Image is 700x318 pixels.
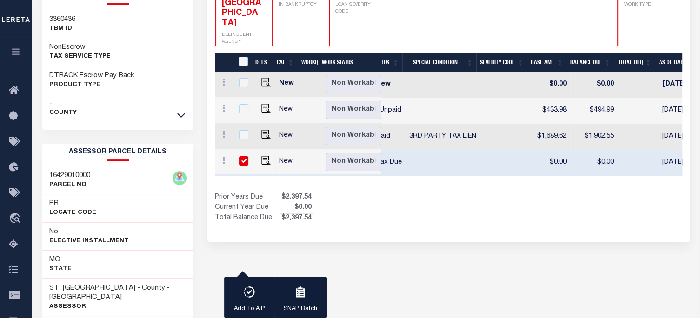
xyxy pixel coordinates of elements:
[49,237,129,246] p: Elective Installment
[49,71,134,80] h3: DTRACK,Escrow Pay Back
[215,192,280,203] td: Prior Years Due
[335,1,379,15] p: LOAN SEVERITY CODE
[49,108,77,118] p: County
[275,71,301,97] td: New
[614,53,655,72] th: Total DLQ: activate to sort column ascending
[361,72,406,98] td: New
[49,284,187,302] h3: ST. [GEOGRAPHIC_DATA] - County - [GEOGRAPHIC_DATA]
[567,53,614,72] th: Balance Due: activate to sort column ascending
[570,72,618,98] td: $0.00
[280,213,313,224] span: $2,397.54
[49,15,75,24] h3: 3360436
[252,53,273,72] th: DTLS
[42,144,194,161] h2: ASSESSOR PARCEL DETAILS
[361,98,406,124] td: Due/Unpaid
[49,302,187,311] p: Assessor
[655,53,698,72] th: As of Date: activate to sort column ascending
[49,43,111,52] h3: NonEscrow
[409,133,476,139] span: 3RD PARTY TAX LIEN
[570,124,618,150] td: $1,902.55
[215,213,280,223] td: Total Balance Due
[275,149,301,175] td: New
[527,53,567,72] th: Base Amt: activate to sort column ascending
[215,203,280,213] td: Current Year Due
[215,53,233,72] th: &nbsp;&nbsp;&nbsp;&nbsp;&nbsp;&nbsp;&nbsp;&nbsp;&nbsp;&nbsp;
[49,52,111,61] p: Tax Service Type
[531,98,570,124] td: $433.98
[49,80,134,90] p: Product Type
[49,99,77,108] h3: -
[234,305,265,314] p: Add To AIP
[476,53,527,72] th: Severity Code: activate to sort column ascending
[531,150,570,176] td: $0.00
[275,97,301,123] td: New
[273,53,298,72] th: CAL: activate to sort column ascending
[280,203,313,213] span: $0.00
[49,227,58,237] h3: No
[49,199,59,208] h3: PR
[570,150,618,176] td: $0.00
[49,171,90,180] h3: 16429010000
[49,255,72,265] h3: MO
[233,53,252,72] th: &nbsp;
[570,98,618,124] td: $494.99
[222,32,261,46] p: DELINQUENT AGENCY
[402,53,476,72] th: Special Condition: activate to sort column ascending
[49,265,72,274] p: State
[49,24,75,33] p: TBM ID
[280,192,313,203] span: $2,397.54
[284,305,317,314] p: SNAP Batch
[49,180,90,190] p: PARCEL NO
[361,124,406,150] td: Paid
[361,150,406,176] td: No Tax Due
[49,208,96,218] p: Locate Code
[318,53,381,72] th: Work Status
[531,72,570,98] td: $0.00
[531,124,570,150] td: $1,689.62
[298,53,318,72] th: WorkQ
[275,123,301,149] td: New
[279,1,318,8] p: IN BANKRUPTCY
[9,213,24,225] i: travel_explore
